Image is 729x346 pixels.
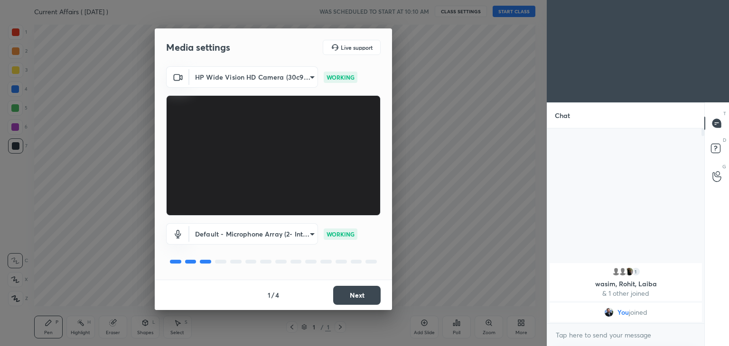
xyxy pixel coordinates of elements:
h4: 4 [275,290,279,300]
p: & 1 other joined [555,290,696,297]
p: WORKING [327,73,355,82]
img: cb5e8b54239f41d58777b428674fb18d.jpg [604,308,614,317]
div: grid [547,261,704,324]
p: wasim, Rohit, Laiba [555,280,696,288]
p: D [723,137,726,144]
span: You [617,309,629,316]
p: T [723,110,726,117]
h4: / [271,290,274,300]
p: G [722,163,726,170]
img: default.png [611,267,621,276]
h2: Media settings [166,41,230,54]
span: joined [629,309,647,316]
img: default.png [618,267,627,276]
div: HP Wide Vision HD Camera (30c9:0069) [189,66,318,88]
div: 1 [631,267,641,276]
h5: Live support [341,45,373,50]
div: HP Wide Vision HD Camera (30c9:0069) [189,223,318,245]
button: Next [333,286,381,305]
p: Chat [547,103,578,128]
h4: 1 [268,290,271,300]
p: WORKING [327,230,355,238]
img: db20228b9edd4c0481539d9b1aeddc0e.jpg [625,267,634,276]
